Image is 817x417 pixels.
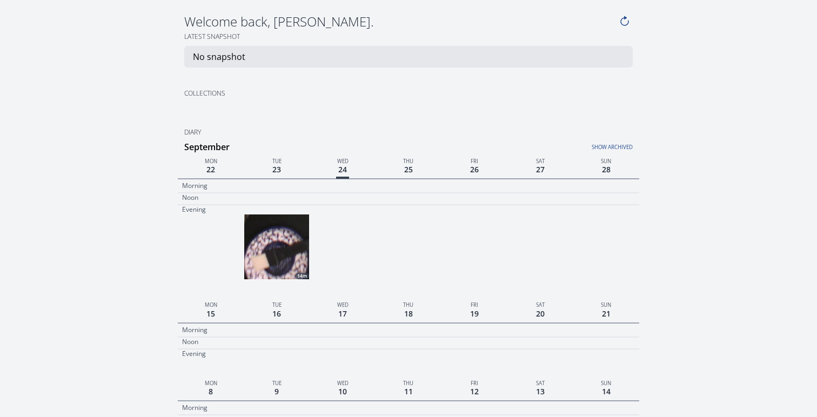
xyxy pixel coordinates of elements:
span: 17 [336,306,349,321]
span: 18 [402,306,415,321]
p: Sun [573,378,639,387]
h4: Welcome back, [PERSON_NAME]. [184,13,616,30]
span: 24 [336,162,349,179]
p: Thu [376,378,441,387]
span: 13 [534,384,547,399]
span: 21 [600,306,613,321]
img: 250923234934_thumb.jpeg [244,214,309,279]
span: 19 [468,306,481,321]
p: Thu [376,156,441,165]
p: No snapshot [193,50,245,63]
p: Thu [376,299,441,309]
h2: Diary [178,128,639,137]
div: 14m [295,273,309,279]
p: Sat [507,378,573,387]
span: 20 [534,306,547,321]
span: 12 [468,384,481,399]
p: Morning [182,326,207,334]
span: 16 [270,306,283,321]
p: Fri [441,156,507,165]
span: 27 [534,162,547,177]
span: 14 [600,384,613,399]
span: 8 [206,384,215,399]
p: Tue [244,299,310,309]
p: Tue [244,378,310,387]
h3: September [184,138,639,156]
p: Evening [182,205,206,214]
a: 14m [244,214,309,279]
a: Show archived [479,137,632,151]
h2: Collections [178,89,405,98]
span: 23 [270,162,283,177]
p: Noon [182,193,198,202]
p: Mon [178,299,244,309]
p: Fri [441,299,507,309]
p: Wed [310,299,376,309]
h2: Latest snapshot [178,32,639,42]
span: 22 [204,162,217,177]
p: Morning [182,403,207,412]
p: Sun [573,299,639,309]
span: 9 [272,384,281,399]
p: Morning [182,181,207,190]
p: Sat [507,299,573,309]
p: Noon [182,338,198,346]
span: 10 [336,384,349,399]
p: Wed [310,156,376,165]
span: 11 [402,384,415,399]
span: 26 [468,162,481,177]
p: Sat [507,156,573,165]
span: 28 [600,162,613,177]
p: Mon [178,378,244,387]
span: 15 [204,306,217,321]
p: Evening [182,349,206,358]
p: Fri [441,378,507,387]
p: Tue [244,156,310,165]
p: Wed [310,378,376,387]
p: Sun [573,156,639,165]
span: 25 [402,162,415,177]
p: Mon [178,156,244,165]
